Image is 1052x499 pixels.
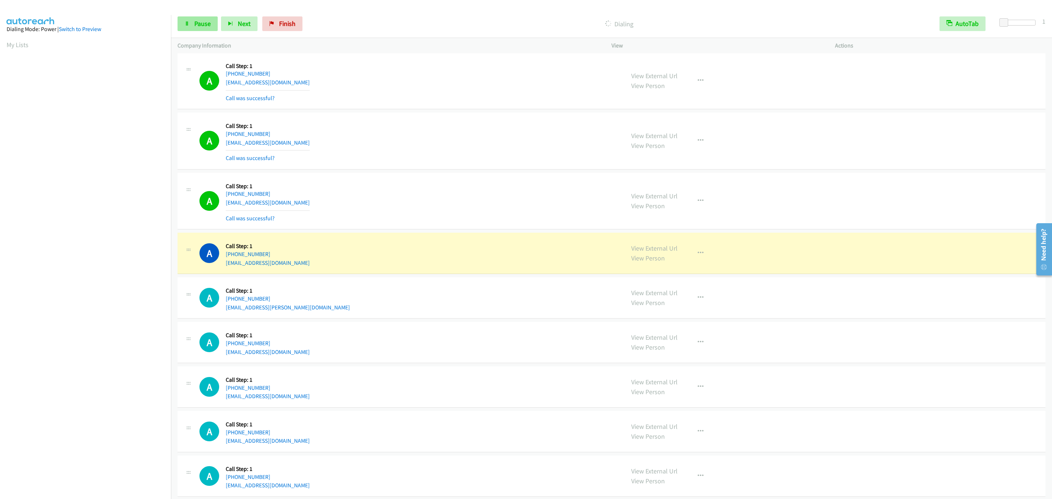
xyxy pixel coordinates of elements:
a: Call was successful? [226,155,275,161]
a: [EMAIL_ADDRESS][DOMAIN_NAME] [226,139,310,146]
p: Company Information [178,41,598,50]
a: View Person [631,141,665,150]
a: Pause [178,16,218,31]
h5: Call Step: 1 [226,376,310,384]
button: AutoTab [939,16,986,31]
h1: A [199,243,219,263]
a: [PHONE_NUMBER] [226,295,270,302]
h1: A [199,377,219,397]
a: [EMAIL_ADDRESS][DOMAIN_NAME] [226,482,310,489]
a: View External Url [631,422,678,431]
a: View Person [631,254,665,262]
h1: A [199,288,219,308]
a: View Person [631,477,665,485]
iframe: Resource Center [1031,220,1052,278]
a: [EMAIL_ADDRESS][DOMAIN_NAME] [226,79,310,86]
a: [PHONE_NUMBER] [226,429,270,436]
div: 1 [1042,16,1045,26]
a: [PHONE_NUMBER] [226,340,270,347]
a: View Person [631,81,665,90]
h1: A [199,422,219,441]
p: Actions [835,41,1045,50]
a: [EMAIL_ADDRESS][DOMAIN_NAME] [226,393,310,400]
a: View Person [631,298,665,307]
div: Dialing Mode: Power | [7,25,164,34]
a: View External Url [631,467,678,475]
h5: Call Step: 1 [226,465,310,473]
div: The call is yet to be attempted [199,422,219,441]
a: [PHONE_NUMBER] [226,251,270,258]
a: View External Url [631,244,678,252]
h1: A [199,466,219,486]
h5: Call Step: 1 [226,243,310,250]
h5: Call Step: 1 [226,332,310,339]
a: My Lists [7,41,28,49]
h5: Call Step: 1 [226,62,310,70]
a: [EMAIL_ADDRESS][DOMAIN_NAME] [226,259,310,266]
a: View Person [631,202,665,210]
button: Next [221,16,258,31]
a: View Person [631,343,665,351]
a: Call was successful? [226,95,275,102]
a: View External Url [631,289,678,297]
h5: Call Step: 1 [226,122,310,130]
a: [PHONE_NUMBER] [226,384,270,391]
h1: A [199,332,219,352]
h5: Call Step: 1 [226,287,350,294]
span: Next [238,19,251,28]
a: Switch to Preview [59,26,101,33]
h5: Call Step: 1 [226,421,310,428]
p: View [611,41,822,50]
a: [PHONE_NUMBER] [226,70,270,77]
a: [PHONE_NUMBER] [226,190,270,197]
a: Finish [262,16,302,31]
a: View Person [631,432,665,441]
a: [PHONE_NUMBER] [226,130,270,137]
div: The call is yet to be attempted [199,466,219,486]
a: View External Url [631,192,678,200]
a: View External Url [631,132,678,140]
iframe: To enrich screen reader interactions, please activate Accessibility in Grammarly extension settings [7,56,171,403]
a: View External Url [631,72,678,80]
span: Finish [279,19,296,28]
a: View External Url [631,378,678,386]
a: [PHONE_NUMBER] [226,473,270,480]
span: Pause [194,19,211,28]
h1: A [199,191,219,211]
h1: A [199,131,219,151]
a: [EMAIL_ADDRESS][PERSON_NAME][DOMAIN_NAME] [226,304,350,311]
a: [EMAIL_ADDRESS][DOMAIN_NAME] [226,437,310,444]
a: Call was successful? [226,215,275,222]
h1: A [199,71,219,91]
a: View Person [631,388,665,396]
h5: Call Step: 1 [226,183,310,190]
a: View External Url [631,333,678,342]
p: Dialing [312,19,926,29]
a: [EMAIL_ADDRESS][DOMAIN_NAME] [226,199,310,206]
a: [EMAIL_ADDRESS][DOMAIN_NAME] [226,348,310,355]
